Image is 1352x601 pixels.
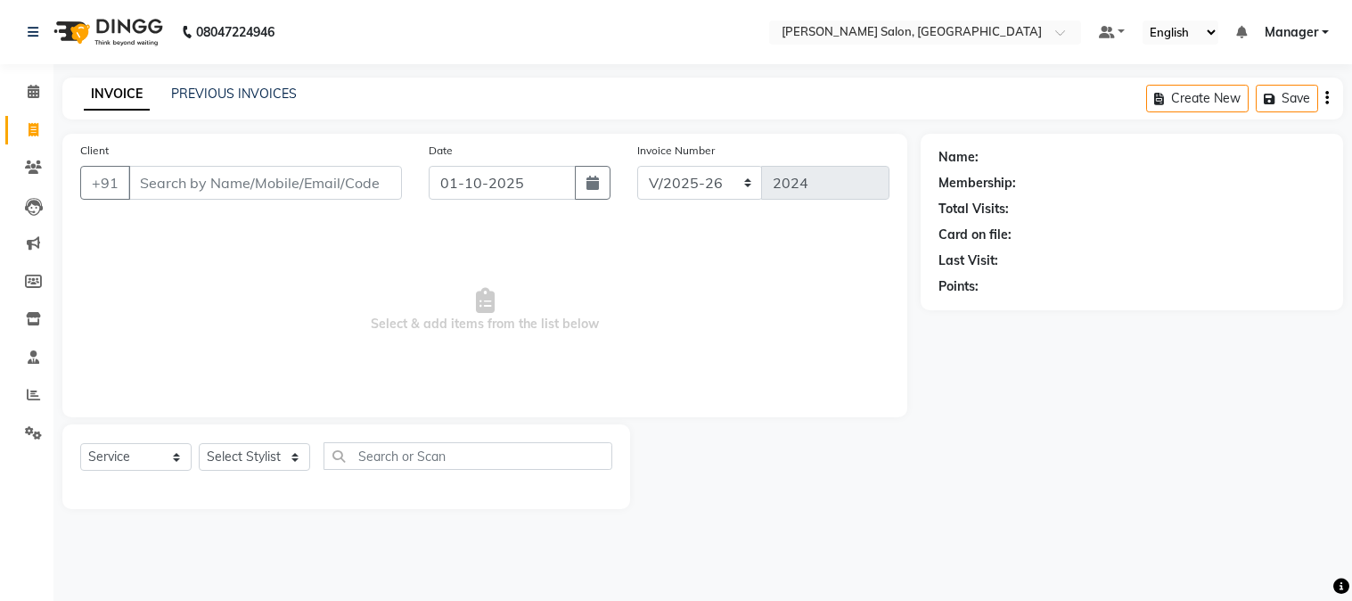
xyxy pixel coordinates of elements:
a: INVOICE [84,78,150,111]
div: Total Visits: [938,200,1009,218]
button: Create New [1146,85,1249,112]
div: Last Visit: [938,251,998,270]
label: Invoice Number [637,143,715,159]
button: +91 [80,166,130,200]
img: logo [45,7,168,57]
div: Card on file: [938,226,1012,244]
span: Manager [1265,23,1318,42]
div: Membership: [938,174,1016,193]
div: Points: [938,277,979,296]
label: Date [429,143,453,159]
span: Select & add items from the list below [80,221,889,399]
b: 08047224946 [196,7,274,57]
button: Save [1256,85,1318,112]
div: Name: [938,148,979,167]
input: Search or Scan [324,442,612,470]
label: Client [80,143,109,159]
input: Search by Name/Mobile/Email/Code [128,166,402,200]
a: PREVIOUS INVOICES [171,86,297,102]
